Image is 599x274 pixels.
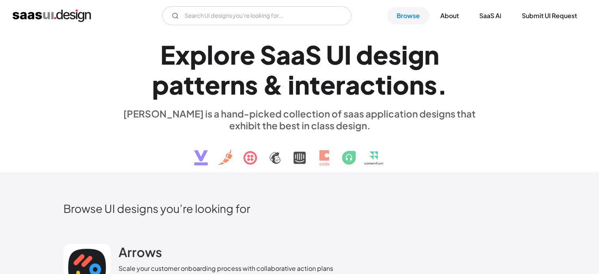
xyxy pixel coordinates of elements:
div: n [230,69,245,100]
div: t [184,69,194,100]
div: . [437,69,447,100]
div: Scale your customer onboarding process with collaborative action plans [119,264,333,273]
div: S [260,39,276,70]
div: n [424,39,439,70]
div: i [386,69,393,100]
div: a [291,39,305,70]
a: Arrows [119,244,162,264]
div: a [276,39,291,70]
div: r [336,69,345,100]
a: home [13,9,91,22]
div: p [190,39,207,70]
div: s [388,39,401,70]
div: r [220,69,230,100]
div: a [345,69,360,100]
a: Browse [387,7,429,24]
input: Search UI designs you're looking for... [162,6,351,25]
div: i [401,39,408,70]
div: [PERSON_NAME] is a hand-picked collection of saas application designs that exhibit the best in cl... [119,108,481,131]
div: S [305,39,321,70]
div: U [326,39,344,70]
h2: Browse UI designs you’re looking for [63,201,536,215]
div: i [288,69,295,100]
img: text, icon, saas logo [180,131,419,172]
div: e [205,69,220,100]
div: e [373,39,388,70]
div: s [424,69,437,100]
div: t [310,69,320,100]
div: l [207,39,213,70]
div: x [175,39,190,70]
div: r [230,39,240,70]
div: o [393,69,409,100]
div: d [356,39,373,70]
div: c [360,69,375,100]
div: e [240,39,255,70]
div: t [375,69,386,100]
div: n [295,69,310,100]
div: E [160,39,175,70]
h2: Arrows [119,244,162,260]
a: About [431,7,468,24]
div: t [194,69,205,100]
div: g [408,39,424,70]
div: n [409,69,424,100]
div: s [245,69,258,100]
div: p [152,69,169,100]
a: Submit UI Request [512,7,586,24]
form: Email Form [162,6,351,25]
div: I [344,39,351,70]
div: o [213,39,230,70]
h1: Explore SaaS UI design patterns & interactions. [119,39,481,100]
a: SaaS Ai [470,7,511,24]
div: & [263,69,283,100]
div: e [320,69,336,100]
div: a [169,69,184,100]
